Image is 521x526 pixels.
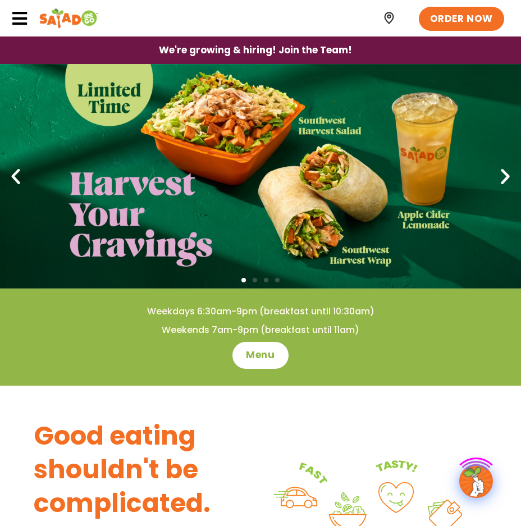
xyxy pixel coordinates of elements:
h3: Good eating shouldn't be complicated. [34,419,260,520]
img: Header logo [39,7,98,30]
span: We're growing & hiring! Join the Team! [159,45,352,55]
h4: Weekdays 6:30am-9pm (breakfast until 10:30am) [22,305,499,318]
span: Go to slide 1 [241,278,246,282]
span: ORDER NOW [430,12,493,26]
span: Menu [246,349,275,362]
div: Next slide [495,166,515,186]
a: Menu [232,342,288,369]
a: ORDER NOW [419,7,504,31]
h4: Weekends 7am-9pm (breakfast until 11am) [22,324,499,336]
span: Go to slide 3 [264,278,268,282]
span: Go to slide 4 [275,278,280,282]
div: Previous slide [6,166,26,186]
a: We're growing & hiring! Join the Team! [142,37,369,63]
span: Go to slide 2 [253,278,257,282]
